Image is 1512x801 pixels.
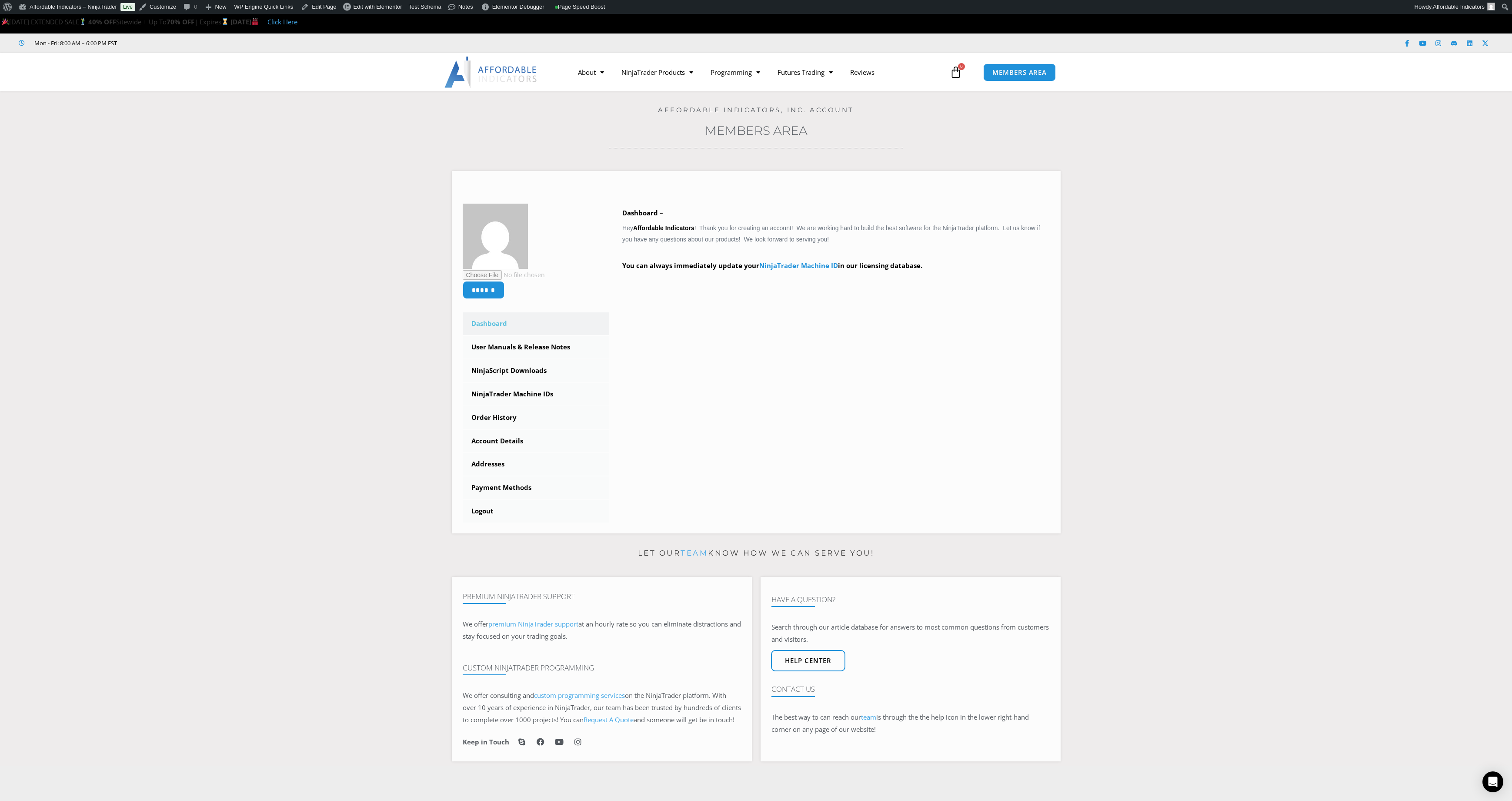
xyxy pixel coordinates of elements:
[705,123,808,138] a: Members Area
[463,476,610,499] a: Payment Methods
[463,359,610,382] a: NinjaScript Downloads
[88,17,116,26] strong: 40% OFF
[569,62,948,82] nav: Menu
[463,406,610,429] a: Order History
[488,620,578,628] a: premium NinjaTrader support
[463,453,610,476] a: Addresses
[534,691,625,700] a: custom programming services
[463,620,741,640] span: at an hourly rate so you can eliminate distractions and stay focused on your trading goals.
[267,17,297,26] a: Click Here
[584,715,634,724] a: Request A Quote
[992,69,1047,76] span: MEMBERS AREA
[622,208,663,217] b: Dashboard –
[452,546,1061,560] p: Let our know how we can serve you!
[463,738,509,746] h6: Keep in Touch
[230,17,259,26] strong: [DATE]
[622,261,922,270] strong: You can always immediately update your in our licensing database.
[167,17,194,26] strong: 70% OFF
[785,657,831,664] span: Help center
[463,592,741,601] h4: Premium NinjaTrader Support
[958,63,965,70] span: 0
[463,691,741,724] span: on the NinjaTrader platform. With over 10 years of experience in NinjaTrader, our team has been t...
[771,650,845,671] a: Help center
[120,3,135,11] a: Live
[681,549,708,557] a: team
[463,430,610,452] a: Account Details
[613,62,702,82] a: NinjaTrader Products
[633,225,694,231] strong: Affordable Indicators
[463,691,625,700] span: We offer consulting and
[2,18,9,25] img: 🎉
[569,62,613,82] a: About
[769,62,841,82] a: Futures Trading
[463,620,488,628] span: We offer
[771,621,1050,646] p: Search through our article database for answers to most common questions from customers and visit...
[463,383,610,406] a: NinjaTrader Machine IDs
[771,711,1050,736] p: The best way to can reach our is through the the help icon in the lower right-hand corner on any ...
[937,60,975,85] a: 0
[463,336,610,359] a: User Manuals & Release Notes
[771,685,1050,694] h4: Contact Us
[622,207,1050,284] div: Hey ! Thank you for creating an account! We are working hard to build the best software for the N...
[463,204,528,269] img: f76b2c954c91ccb298ea17e82a9e6c3d168cdca6d2be3a111b29e2d6aa75f91f
[759,261,838,270] a: NinjaTrader Machine ID
[129,39,260,47] iframe: Customer reviews powered by Trustpilot
[771,595,1050,604] h4: Have A Question?
[444,57,538,88] img: LogoAI | Affordable Indicators – NinjaTrader
[1433,3,1485,10] span: Affordable Indicators
[702,62,769,82] a: Programming
[463,664,741,672] h4: Custom NinjaTrader Programming
[354,3,402,10] span: Edit with Elementor
[463,312,610,523] nav: Account pages
[983,64,1056,81] a: MEMBERS AREA
[32,38,117,48] span: Mon - Fri: 8:00 AM – 6:00 PM EST
[463,312,610,335] a: Dashboard
[658,106,854,114] a: Affordable Indicators, Inc. Account
[80,18,86,25] img: 🏌️‍♂️
[463,500,610,523] a: Logout
[222,18,228,25] img: ⌛
[861,713,876,721] a: team
[1482,771,1503,792] div: Open Intercom Messenger
[841,62,883,82] a: Reviews
[252,18,258,25] img: 🏭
